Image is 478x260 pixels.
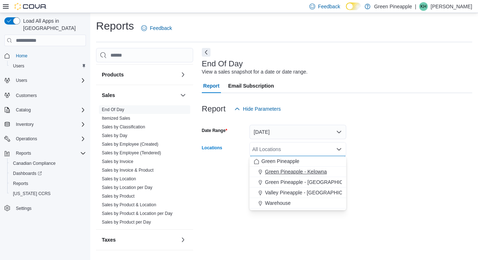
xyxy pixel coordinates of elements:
[10,62,27,70] a: Users
[1,90,89,100] button: Customers
[102,236,116,243] h3: Taxes
[1,203,89,213] button: Settings
[1,148,89,158] button: Reports
[13,91,40,100] a: Customers
[243,105,281,113] span: Hide Parameters
[202,60,243,68] h3: End Of Day
[16,136,37,142] span: Operations
[249,177,346,188] button: Green Pineapple - [GEOGRAPHIC_DATA]
[374,2,412,11] p: Green Pineapple
[7,189,89,199] button: [US_STATE] CCRS
[7,168,89,179] a: Dashboards
[102,236,177,243] button: Taxes
[16,107,31,113] span: Catalog
[1,134,89,144] button: Operations
[13,91,86,100] span: Customers
[4,48,86,232] nav: Complex example
[7,61,89,71] button: Users
[419,2,428,11] div: Karin Hamm
[203,79,220,93] span: Report
[13,149,34,158] button: Reports
[265,189,359,196] span: Valley Pineapple - [GEOGRAPHIC_DATA]
[261,158,299,165] span: Green Pineapple
[13,63,24,69] span: Users
[102,92,177,99] button: Sales
[13,181,28,186] span: Reports
[13,106,34,114] button: Catalog
[249,156,346,167] button: Green Pineapple
[202,68,308,76] div: View a sales snapshot for a date or date range.
[421,2,427,11] span: KH
[249,188,346,198] button: Valley Pineapple - [GEOGRAPHIC_DATA]
[96,105,193,229] div: Sales
[1,75,89,85] button: Users
[1,105,89,115] button: Catalog
[265,179,360,186] span: Green Pineapple - [GEOGRAPHIC_DATA]
[13,120,86,129] span: Inventory
[13,106,86,114] span: Catalog
[10,169,86,178] span: Dashboards
[10,62,86,70] span: Users
[202,145,222,151] label: Locations
[1,119,89,129] button: Inventory
[102,142,158,147] a: Sales by Employee (Created)
[202,128,227,133] label: Date Range
[13,51,86,60] span: Home
[346,3,361,10] input: Dark Mode
[13,149,86,158] span: Reports
[249,167,346,177] button: Green Pineapple - Kelowna
[102,168,153,173] a: Sales by Invoice & Product
[16,206,31,211] span: Settings
[102,107,124,112] a: End Of Day
[10,179,31,188] a: Reports
[138,21,175,35] a: Feedback
[415,2,416,11] p: |
[102,124,145,129] a: Sales by Classification
[16,53,27,59] span: Home
[14,3,47,10] img: Cova
[7,179,89,189] button: Reports
[1,50,89,61] button: Home
[102,116,130,121] a: Itemized Sales
[16,150,31,156] span: Reports
[102,176,136,181] a: Sales by Location
[13,191,51,197] span: [US_STATE] CCRS
[249,198,346,208] button: Warehouse
[102,150,161,155] a: Sales by Employee (Tendered)
[10,179,86,188] span: Reports
[150,25,172,32] span: Feedback
[249,156,346,208] div: Choose from the following options
[10,159,86,168] span: Canadian Compliance
[96,19,134,33] h1: Reports
[13,171,42,176] span: Dashboards
[13,52,30,60] a: Home
[179,91,187,100] button: Sales
[318,3,340,10] span: Feedback
[102,159,133,164] a: Sales by Invoice
[102,92,115,99] h3: Sales
[102,194,135,199] a: Sales by Product
[10,159,58,168] a: Canadian Compliance
[10,189,53,198] a: [US_STATE] CCRS
[10,169,45,178] a: Dashboards
[265,168,327,175] span: Green Pineapple - Kelowna
[7,158,89,168] button: Canadian Compliance
[16,122,34,127] span: Inventory
[13,160,56,166] span: Canadian Compliance
[202,48,210,57] button: Next
[102,71,124,78] h3: Products
[431,2,472,11] p: [PERSON_NAME]
[265,199,291,207] span: Warehouse
[10,189,86,198] span: Washington CCRS
[13,204,86,213] span: Settings
[16,78,27,83] span: Users
[13,135,40,143] button: Operations
[16,93,37,98] span: Customers
[102,211,173,216] a: Sales by Product & Location per Day
[102,185,152,190] a: Sales by Location per Day
[336,146,342,152] button: Close list of options
[179,235,187,244] button: Taxes
[13,76,86,85] span: Users
[102,202,156,207] a: Sales by Product & Location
